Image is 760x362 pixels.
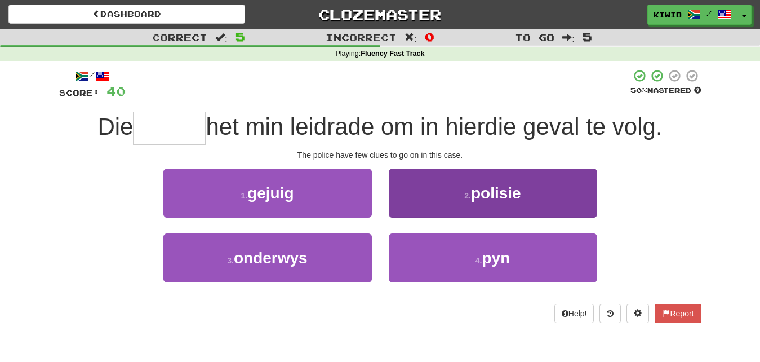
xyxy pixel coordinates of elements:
[475,256,482,265] small: 4 .
[630,86,647,95] span: 50 %
[425,30,434,43] span: 0
[59,149,701,161] div: The police have few clues to go on in this case.
[247,184,294,202] span: gejuig
[655,304,701,323] button: Report
[599,304,621,323] button: Round history (alt+y)
[706,9,712,17] span: /
[106,84,126,98] span: 40
[630,86,701,96] div: Mastered
[389,233,597,282] button: 4.pyn
[97,113,133,140] span: Die
[482,249,510,267] span: pyn
[554,304,594,323] button: Help!
[206,113,662,140] span: het min leidrade om in hierdie geval te volg.
[515,32,554,43] span: To go
[59,69,126,83] div: /
[234,249,308,267] span: onderwys
[464,191,471,200] small: 2 .
[583,30,592,43] span: 5
[163,233,372,282] button: 3.onderwys
[389,169,597,218] button: 2.polisie
[215,33,228,42] span: :
[227,256,234,265] small: 3 .
[59,88,100,98] span: Score:
[562,33,575,42] span: :
[471,184,521,202] span: polisie
[405,33,417,42] span: :
[235,30,245,43] span: 5
[326,32,397,43] span: Incorrect
[262,5,499,24] a: Clozemaster
[163,169,372,218] button: 1.gejuig
[8,5,245,24] a: Dashboard
[654,10,682,20] span: kiwib
[361,50,424,58] strong: Fluency Fast Track
[152,32,207,43] span: Correct
[647,5,737,25] a: kiwib /
[241,191,247,200] small: 1 .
